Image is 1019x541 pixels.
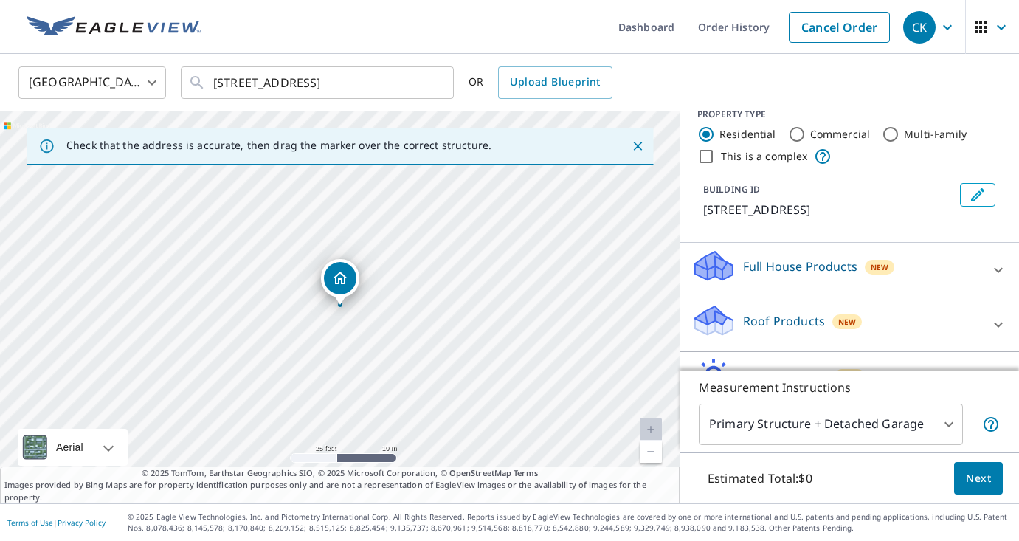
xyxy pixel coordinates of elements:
[696,462,824,495] p: Estimated Total: $0
[699,404,963,445] div: Primary Structure + Detached Garage
[691,303,1007,345] div: Roof ProductsNew
[871,261,888,273] span: New
[18,62,166,103] div: [GEOGRAPHIC_DATA]
[628,137,647,156] button: Close
[789,12,890,43] a: Cancel Order
[719,127,776,142] label: Residential
[469,66,612,99] div: OR
[903,11,936,44] div: CK
[904,127,967,142] label: Multi-Family
[697,108,1001,121] div: PROPERTY TYPE
[18,429,128,466] div: Aerial
[703,183,760,196] p: BUILDING ID
[966,469,991,488] span: Next
[838,316,856,328] span: New
[743,258,857,275] p: Full House Products
[640,441,662,463] a: Current Level 20, Zoom Out
[721,149,808,164] label: This is a complex
[7,518,106,527] p: |
[27,16,201,38] img: EV Logo
[743,367,827,385] p: Solar Products
[982,416,1000,433] span: Your report will include the primary structure and a detached garage if one exists.
[691,358,1007,400] div: Solar ProductsNew
[743,312,825,330] p: Roof Products
[449,467,511,478] a: OpenStreetMap
[699,379,1000,396] p: Measurement Instructions
[810,127,871,142] label: Commercial
[321,259,359,305] div: Dropped pin, building 1, Residential property, 233 S Saltair Ave Los Angeles, CA 90049
[58,517,106,528] a: Privacy Policy
[514,467,538,478] a: Terms
[52,429,88,466] div: Aerial
[66,139,491,152] p: Check that the address is accurate, then drag the marker over the correct structure.
[7,517,53,528] a: Terms of Use
[960,183,995,207] button: Edit building 1
[128,511,1012,534] p: © 2025 Eagle View Technologies, Inc. and Pictometry International Corp. All Rights Reserved. Repo...
[498,66,612,99] a: Upload Blueprint
[213,62,424,103] input: Search by address or latitude-longitude
[954,462,1003,495] button: Next
[703,201,954,218] p: [STREET_ADDRESS]
[142,467,538,480] span: © 2025 TomTom, Earthstar Geographics SIO, © 2025 Microsoft Corporation, ©
[691,249,1007,291] div: Full House ProductsNew
[510,73,600,92] span: Upload Blueprint
[640,418,662,441] a: Current Level 20, Zoom In Disabled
